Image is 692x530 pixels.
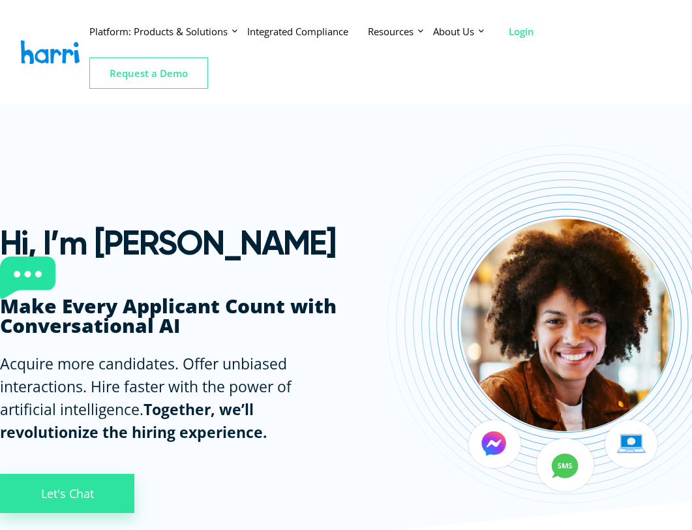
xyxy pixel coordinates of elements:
a: [PERSON_NAME] [21,40,80,64]
span: About Us [433,25,474,38]
span: Platform: Products & Solutions [89,25,228,38]
a: Integrated Compliance [247,24,368,39]
iframe: Qualified Messenger [632,470,692,530]
span: Resources [368,25,414,38]
a: Login [509,24,554,39]
a: About Us [433,24,494,39]
a: Resources [368,24,433,39]
a: Platform: Products & Solutions [89,24,247,39]
span: Let's Chat [40,488,95,499]
button: Request a Demo [89,57,208,89]
span: Integrated Compliance [247,25,348,38]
